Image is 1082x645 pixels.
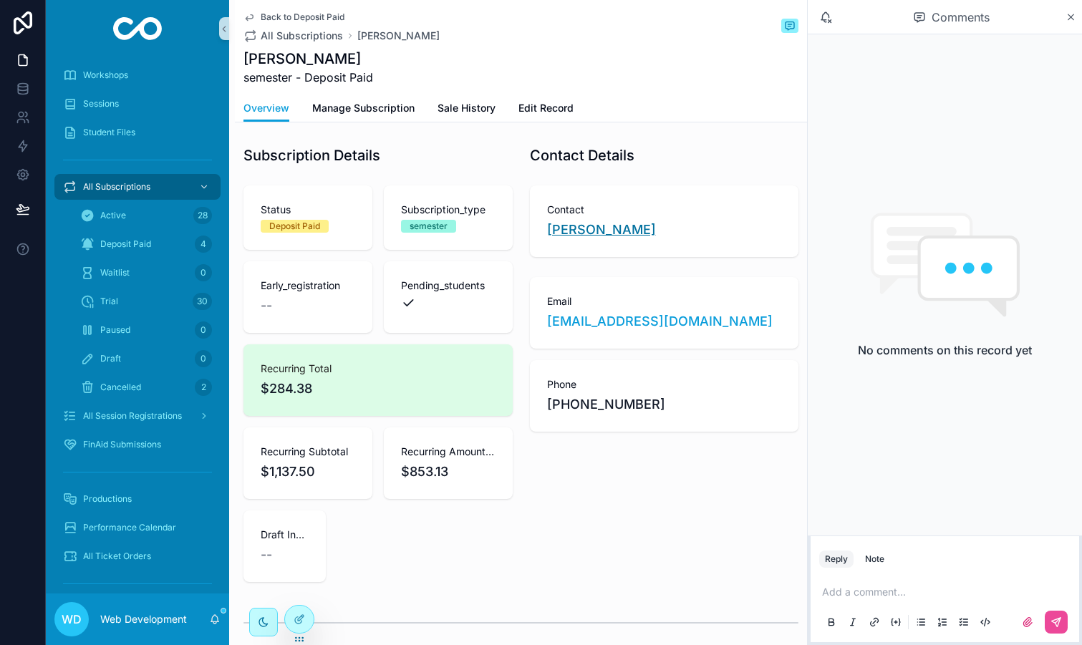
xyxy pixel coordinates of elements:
[83,493,132,505] span: Productions
[547,311,773,331] a: [EMAIL_ADDRESS][DOMAIN_NAME]
[438,95,496,124] a: Sale History
[83,551,151,562] span: All Ticket Orders
[261,445,355,459] span: Recurring Subtotal
[195,379,212,396] div: 2
[261,379,496,399] span: $284.38
[547,294,782,309] span: Email
[357,29,440,43] a: [PERSON_NAME]
[243,49,373,69] h1: [PERSON_NAME]
[100,353,121,364] span: Draft
[401,462,496,482] span: $853.13
[261,203,355,217] span: Status
[100,324,130,336] span: Paused
[312,95,415,124] a: Manage Subscription
[865,553,884,565] div: Note
[54,120,221,145] a: Student Files
[54,62,221,88] a: Workshops
[261,545,272,565] span: --
[100,267,130,278] span: Waitlist
[62,611,82,628] span: WD
[858,341,1032,359] h2: No comments on this record yet
[193,207,212,224] div: 28
[401,278,496,293] span: Pending_students
[312,101,415,115] span: Manage Subscription
[100,238,151,250] span: Deposit Paid
[195,264,212,281] div: 0
[261,528,309,542] span: Draft Invoice
[401,445,496,459] span: Recurring Amount Discount
[100,296,118,307] span: Trial
[100,382,141,393] span: Cancelled
[54,486,221,512] a: Productions
[438,101,496,115] span: Sale History
[100,210,126,221] span: Active
[243,145,380,165] h1: Subscription Details
[46,57,229,593] div: scrollable content
[72,203,221,228] a: Active28
[195,236,212,253] div: 4
[72,288,221,314] a: Trial30
[100,612,187,626] p: Web Development
[859,551,890,568] button: Note
[547,220,656,240] a: [PERSON_NAME]
[72,346,221,372] a: Draft0
[518,101,574,115] span: Edit Record
[243,101,289,115] span: Overview
[547,394,782,414] span: [PHONE_NUMBER]
[932,9,990,26] span: Comments
[54,515,221,540] a: Performance Calendar
[83,98,119,110] span: Sessions
[261,278,355,293] span: Early_registration
[83,181,150,193] span: All Subscriptions
[54,432,221,457] a: FinAid Submissions
[72,317,221,343] a: Paused0
[83,69,128,81] span: Workshops
[261,362,496,376] span: Recurring Total
[261,462,355,482] span: $1,137.50
[518,95,574,124] a: Edit Record
[54,91,221,117] a: Sessions
[261,29,343,43] span: All Subscriptions
[819,551,854,568] button: Reply
[530,145,634,165] h1: Contact Details
[72,231,221,257] a: Deposit Paid4
[113,17,163,40] img: App logo
[243,29,343,43] a: All Subscriptions
[243,11,344,23] a: Back to Deposit Paid
[410,220,448,233] div: semester
[195,321,212,339] div: 0
[83,410,182,422] span: All Session Registrations
[243,95,289,122] a: Overview
[193,293,212,310] div: 30
[261,11,344,23] span: Back to Deposit Paid
[54,543,221,569] a: All Ticket Orders
[547,377,782,392] span: Phone
[195,350,212,367] div: 0
[83,522,176,533] span: Performance Calendar
[261,296,272,316] span: --
[72,374,221,400] a: Cancelled2
[269,220,320,233] div: Deposit Paid
[83,127,135,138] span: Student Files
[54,174,221,200] a: All Subscriptions
[54,403,221,429] a: All Session Registrations
[547,203,782,217] span: Contact
[83,439,161,450] span: FinAid Submissions
[243,69,373,86] span: semester - Deposit Paid
[401,203,496,217] span: Subscription_type
[72,260,221,286] a: Waitlist0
